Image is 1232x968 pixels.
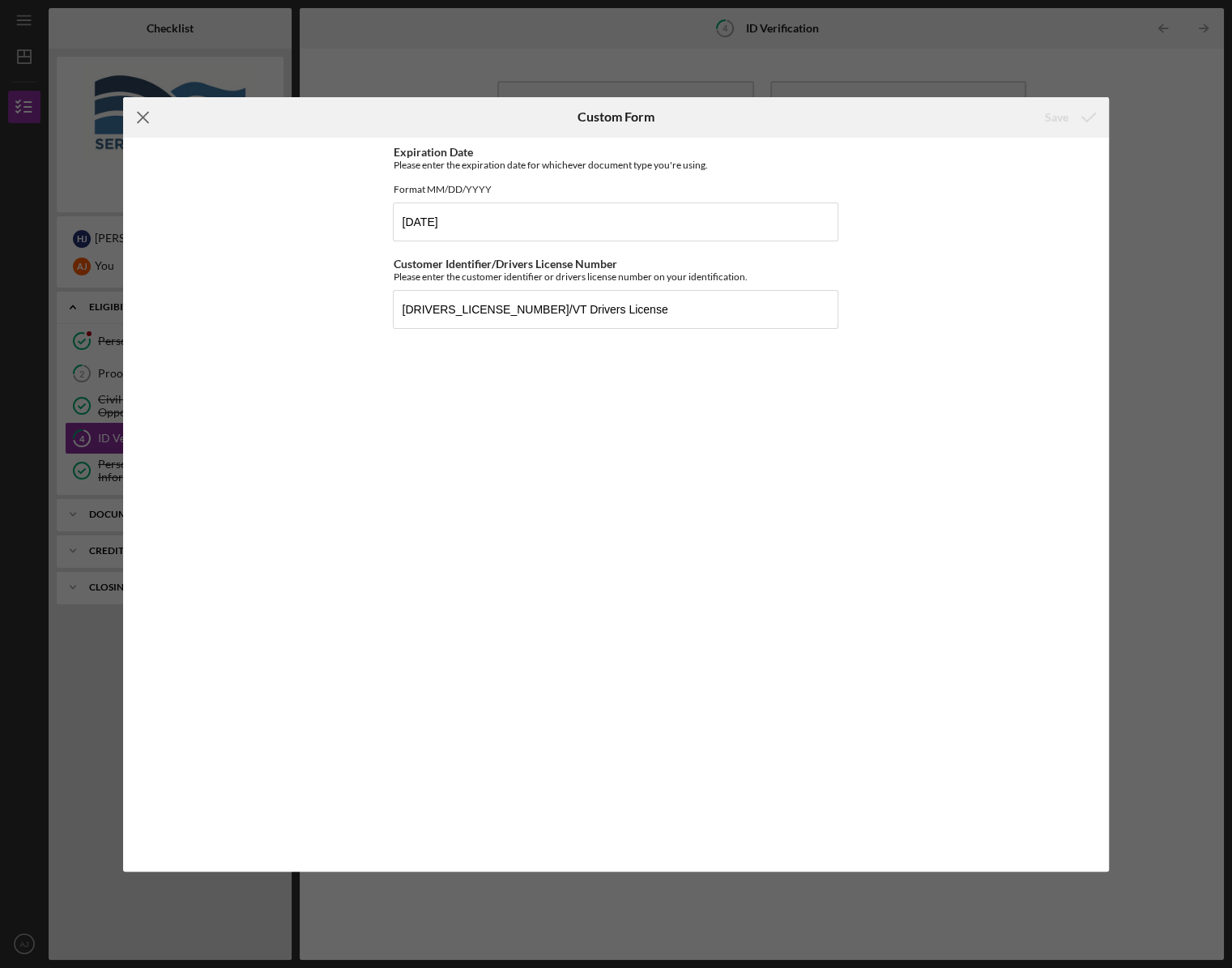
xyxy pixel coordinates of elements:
[578,109,654,124] h6: Custom Form
[393,145,472,159] label: Expiration Date
[393,257,616,271] label: Customer Identifier/Drivers License Number
[393,271,838,283] div: Please enter the customer identifier or drivers license number on your identification.
[393,159,838,195] div: Please enter the expiration date for whichever document type you're using. Format MM/DD/YYYY
[1029,101,1109,134] button: Save
[1045,101,1068,134] div: Save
